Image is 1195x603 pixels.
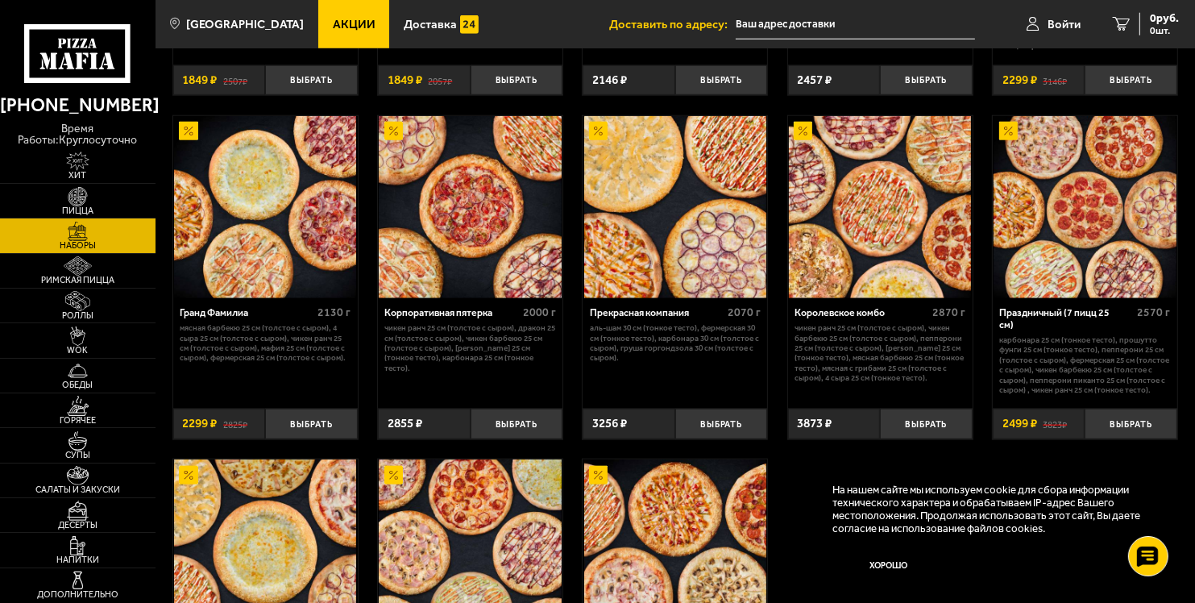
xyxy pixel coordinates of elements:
[932,306,965,319] span: 2870 г
[223,74,247,86] s: 2507 ₽
[384,307,518,319] div: Корпоративная пятерка
[379,116,561,298] img: Корпоративная пятерка
[460,15,479,34] img: 15daf4d41897b9f0e9f617042186c801.svg
[182,74,217,86] span: 1849 ₽
[428,74,452,86] s: 2057 ₽
[179,122,197,140] img: Акционный
[1043,74,1067,86] s: 3146 ₽
[994,116,1176,298] img: Праздничный (7 пицц 25 см)
[675,65,768,96] button: Выбрать
[1150,13,1179,24] span: 0 руб.
[795,323,965,383] p: Чикен Ранч 25 см (толстое с сыром), Чикен Барбекю 25 см (толстое с сыром), Пепперони 25 см (толст...
[832,484,1156,535] p: На нашем сайте мы используем cookie для сбора информации технического характера и обрабатываем IP...
[609,19,736,31] span: Доставить по адресу:
[180,323,351,363] p: Мясная Барбекю 25 см (толстое с сыром), 4 сыра 25 см (толстое с сыром), Чикен Ранч 25 см (толстое...
[1085,65,1177,96] button: Выбрать
[789,116,971,298] img: Королевское комбо
[471,409,563,439] button: Выбрать
[1002,74,1037,86] span: 2299 ₽
[590,323,761,363] p: Аль-Шам 30 см (тонкое тесто), Фермерская 30 см (тонкое тесто), Карбонара 30 см (толстое с сыром),...
[186,19,304,31] span: [GEOGRAPHIC_DATA]
[173,116,358,298] a: АкционныйГранд Фамилиа
[523,306,556,319] span: 2000 г
[1085,409,1177,439] button: Выбрать
[675,409,768,439] button: Выбрать
[378,116,562,298] a: АкционныйКорпоративная пятерка
[589,466,608,484] img: Акционный
[265,65,358,96] button: Выбрать
[832,547,944,584] button: Хорошо
[728,306,761,319] span: 2070 г
[797,418,832,430] span: 3873 ₽
[880,65,973,96] button: Выбрать
[388,74,422,86] span: 1849 ₽
[794,122,812,140] img: Акционный
[592,418,627,430] span: 3256 ₽
[993,116,1177,298] a: АкционныйПраздничный (7 пицц 25 см)
[583,116,767,298] a: АкционныйПрекрасная компания
[584,116,766,298] img: Прекрасная компания
[736,10,975,40] input: Ваш адрес доставки
[471,65,563,96] button: Выбрать
[1002,418,1037,430] span: 2499 ₽
[182,418,217,430] span: 2299 ₽
[999,307,1133,331] div: Праздничный (7 пицц 25 см)
[1138,306,1171,319] span: 2570 г
[384,466,403,484] img: Акционный
[788,116,973,298] a: АкционныйКоролевское комбо
[797,74,832,86] span: 2457 ₽
[180,307,313,319] div: Гранд Фамилиа
[1048,19,1081,31] span: Войти
[265,409,358,439] button: Выбрать
[1150,26,1179,35] span: 0 шт.
[384,122,403,140] img: Акционный
[384,323,555,373] p: Чикен Ранч 25 см (толстое с сыром), Дракон 25 см (толстое с сыром), Чикен Барбекю 25 см (толстое ...
[223,418,247,430] s: 2825 ₽
[590,307,724,319] div: Прекрасная компания
[333,19,376,31] span: Акции
[179,466,197,484] img: Акционный
[174,116,356,298] img: Гранд Фамилиа
[404,19,457,31] span: Доставка
[999,335,1170,395] p: Карбонара 25 см (тонкое тесто), Прошутто Фунги 25 см (тонкое тесто), Пепперони 25 см (толстое с с...
[317,306,351,319] span: 2130 г
[1043,418,1067,430] s: 3823 ₽
[589,122,608,140] img: Акционный
[592,74,627,86] span: 2146 ₽
[880,409,973,439] button: Выбрать
[388,418,422,430] span: 2855 ₽
[795,307,928,319] div: Королевское комбо
[999,122,1018,140] img: Акционный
